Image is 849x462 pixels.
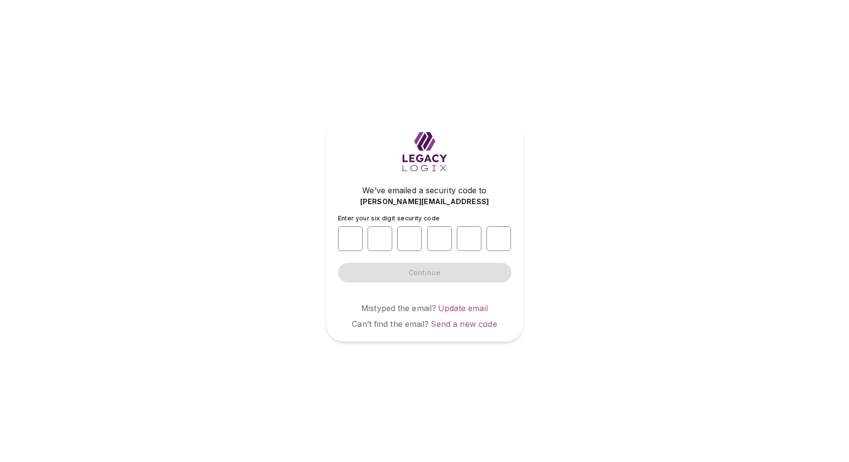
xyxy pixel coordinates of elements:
[338,214,440,222] span: Enter your six digit security code
[360,197,489,207] span: [PERSON_NAME][EMAIL_ADDRESS]
[431,319,497,329] a: Send a new code
[352,319,429,329] span: Can’t find the email?
[361,303,436,313] span: Mistyped the email?
[362,184,486,196] span: We’ve emailed a security code to
[438,303,488,313] a: Update email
